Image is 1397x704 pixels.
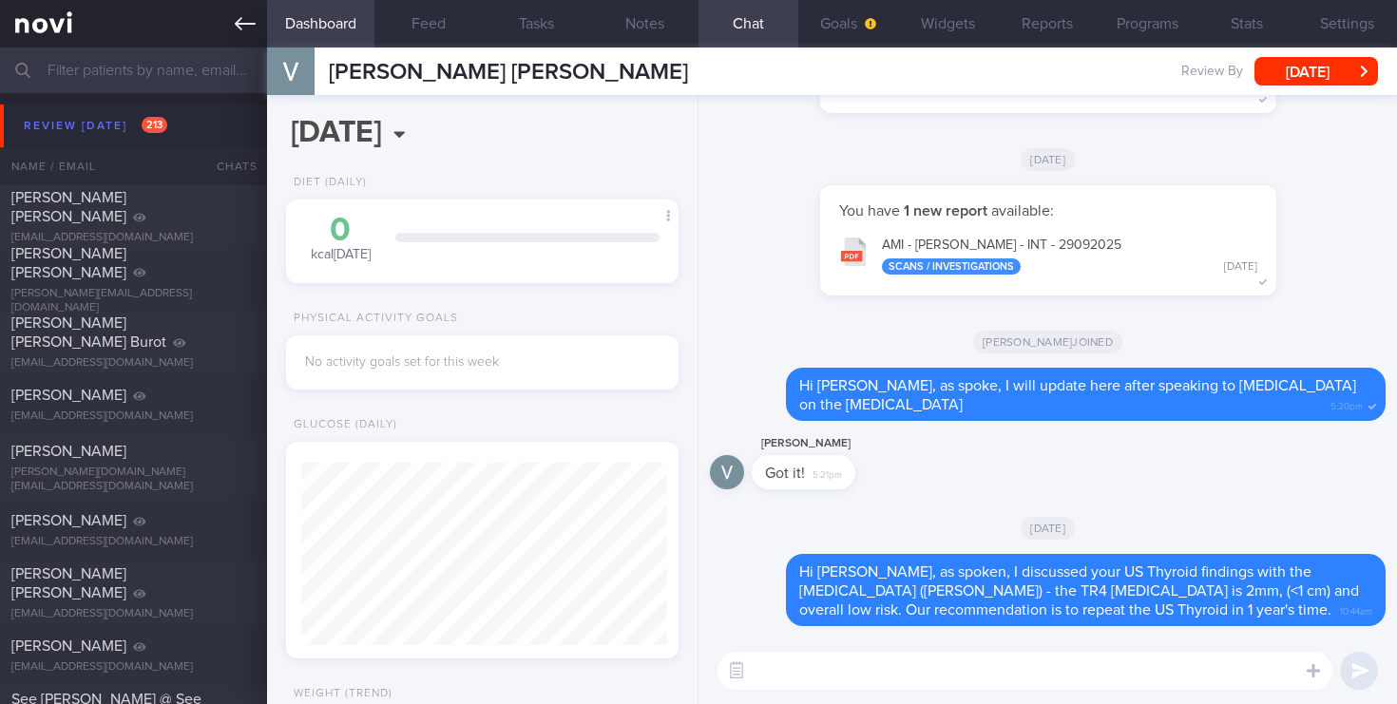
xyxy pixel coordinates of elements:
[11,287,256,315] div: [PERSON_NAME][EMAIL_ADDRESS][DOMAIN_NAME]
[1224,260,1257,275] div: [DATE]
[286,687,392,701] div: Weight (Trend)
[973,331,1122,353] span: [PERSON_NAME] joined
[799,378,1356,412] span: Hi [PERSON_NAME], as spoke, I will update here after speaking to [MEDICAL_DATA] on the [MEDICAL_D...
[813,464,842,482] span: 5:21pm
[11,660,256,675] div: [EMAIL_ADDRESS][DOMAIN_NAME]
[765,466,805,481] span: Got it!
[11,444,126,459] span: [PERSON_NAME]
[11,535,256,549] div: [EMAIL_ADDRESS][DOMAIN_NAME]
[11,607,256,621] div: [EMAIL_ADDRESS][DOMAIN_NAME]
[1340,600,1372,618] span: 10:44am
[830,225,1267,285] button: AMI - [PERSON_NAME] - INT - 29092025 Scans / Investigations [DATE]
[11,315,166,350] span: [PERSON_NAME] [PERSON_NAME] Burot
[329,61,688,84] span: [PERSON_NAME] [PERSON_NAME]
[286,312,458,326] div: Physical Activity Goals
[839,201,1257,220] p: You have available:
[305,354,660,371] div: No activity goals set for this week
[19,113,172,139] div: Review [DATE]
[11,466,256,494] div: [PERSON_NAME][DOMAIN_NAME][EMAIL_ADDRESS][DOMAIN_NAME]
[1021,148,1075,171] span: [DATE]
[1021,517,1075,540] span: [DATE]
[11,231,256,245] div: [EMAIL_ADDRESS][DOMAIN_NAME]
[11,246,126,280] span: [PERSON_NAME] [PERSON_NAME]
[11,513,126,528] span: [PERSON_NAME]
[1181,64,1243,81] span: Review By
[11,566,126,600] span: [PERSON_NAME] [PERSON_NAME]
[305,214,376,247] div: 0
[882,238,1257,276] div: AMI - [PERSON_NAME] - INT - 29092025
[286,418,397,432] div: Glucose (Daily)
[11,356,256,371] div: [EMAIL_ADDRESS][DOMAIN_NAME]
[1254,57,1378,86] button: [DATE]
[11,388,126,403] span: [PERSON_NAME]
[191,147,267,185] div: Chats
[11,190,126,224] span: [PERSON_NAME] [PERSON_NAME]
[305,214,376,264] div: kcal [DATE]
[752,432,912,455] div: [PERSON_NAME]
[900,203,991,219] strong: 1 new report
[799,564,1359,618] span: Hi [PERSON_NAME], as spoken, I discussed your US Thyroid findings with the [MEDICAL_DATA] ([PERSO...
[11,409,256,424] div: [EMAIL_ADDRESS][DOMAIN_NAME]
[882,258,1021,275] div: Scans / Investigations
[11,638,126,654] span: [PERSON_NAME]
[286,176,367,190] div: Diet (Daily)
[1330,395,1363,413] span: 5:20pm
[142,117,167,133] span: 213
